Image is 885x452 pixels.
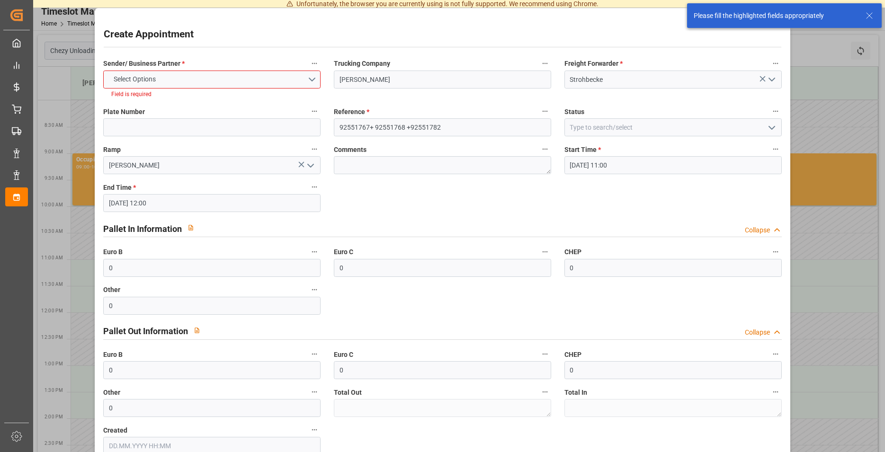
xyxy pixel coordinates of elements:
input: DD.MM.YYYY HH:MM [564,156,782,174]
span: Euro C [334,247,353,257]
span: Euro B [103,247,123,257]
button: open menu [764,72,778,87]
span: Freight Forwarder [564,59,623,69]
button: CHEP [769,246,782,258]
span: Other [103,285,120,295]
button: Total In [769,386,782,398]
span: Total In [564,388,587,398]
button: Created [308,424,321,436]
input: Type to search/select [103,156,321,174]
button: open menu [764,120,778,135]
button: End Time * [308,181,321,193]
div: Please fill the highlighted fields appropriately [694,11,857,21]
button: Euro B [308,246,321,258]
button: View description [182,219,200,237]
li: Field is required [111,90,313,98]
button: Euro B [308,348,321,360]
span: Other [103,388,120,398]
button: Trucking Company [539,57,551,70]
span: Created [103,425,127,435]
input: Type to search/select [564,118,782,136]
span: Total Out [334,388,362,398]
h2: Pallet Out Information [103,325,188,337]
button: Freight Forwarder * [769,57,782,70]
button: open menu [303,158,317,173]
button: Euro C [539,246,551,258]
span: Sender/ Business Partner [103,59,185,69]
button: Ramp [308,143,321,155]
span: Plate Number [103,107,145,117]
span: Select Options [109,74,161,84]
h2: Pallet In Information [103,222,182,235]
span: Trucking Company [334,59,390,69]
button: Other [308,386,321,398]
span: Status [564,107,584,117]
span: Start Time [564,145,601,155]
button: open menu [103,71,321,89]
span: Ramp [103,145,121,155]
button: Plate Number [308,105,321,117]
button: CHEP [769,348,782,360]
span: Comments [334,145,367,155]
span: Euro C [334,350,353,360]
button: Sender/ Business Partner * [308,57,321,70]
button: Euro C [539,348,551,360]
button: View description [188,321,206,339]
input: DD.MM.YYYY HH:MM [103,194,321,212]
div: Collapse [745,328,770,337]
button: Comments [539,143,551,155]
span: Reference [334,107,369,117]
button: Reference * [539,105,551,117]
span: CHEP [564,247,581,257]
button: Start Time * [769,143,782,155]
span: End Time [103,183,136,193]
div: Collapse [745,225,770,235]
button: Total Out [539,386,551,398]
button: Other [308,284,321,296]
span: CHEP [564,350,581,360]
span: Euro B [103,350,123,360]
h2: Create Appointment [104,27,194,42]
button: Status [769,105,782,117]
